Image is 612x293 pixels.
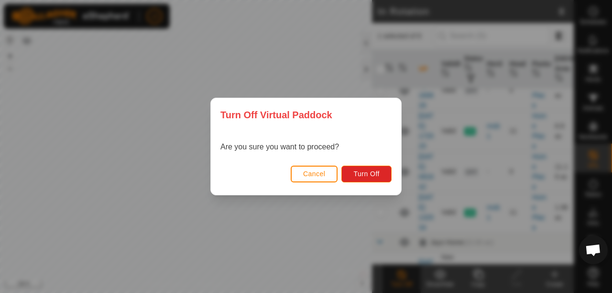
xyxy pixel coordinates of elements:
span: Turn Off [353,170,380,178]
div: Open chat [579,236,608,264]
p: Are you sure you want to proceed? [220,141,339,153]
span: Turn Off Virtual Paddock [220,108,332,122]
span: Cancel [303,170,326,178]
button: Cancel [291,166,338,182]
button: Turn Off [341,166,392,182]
